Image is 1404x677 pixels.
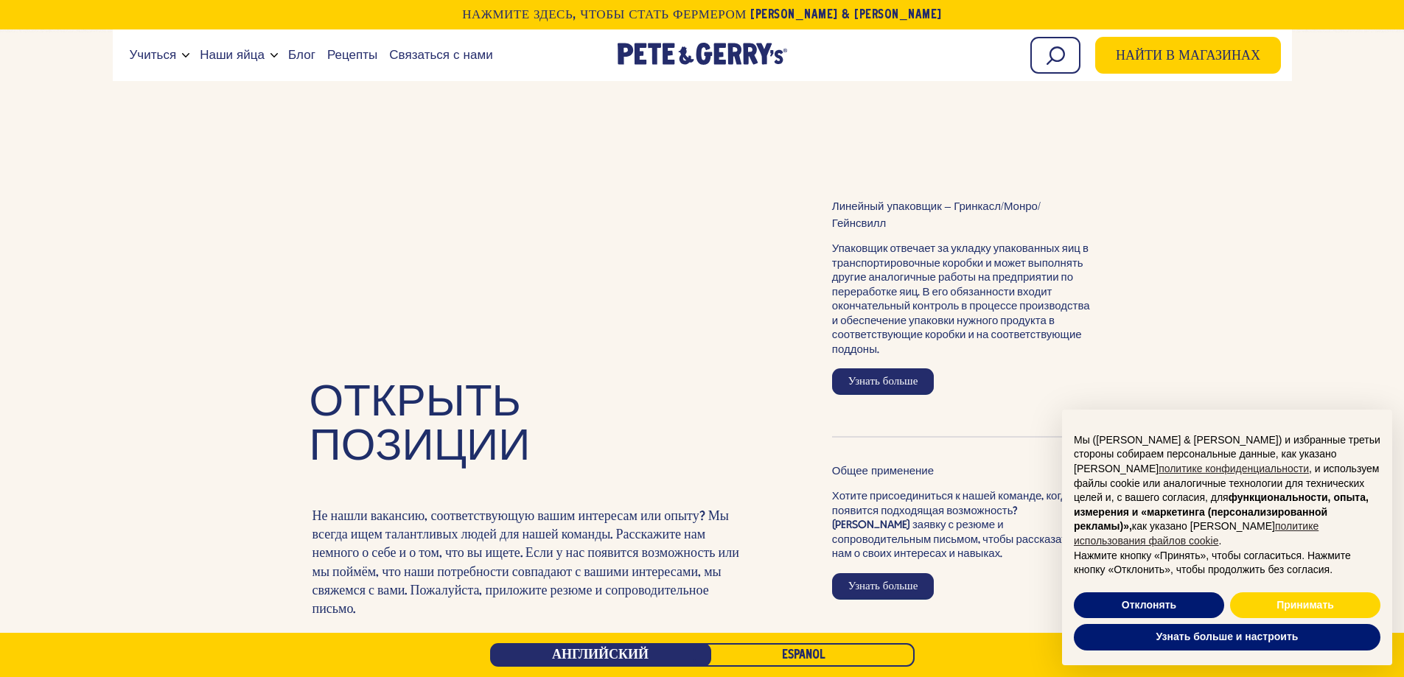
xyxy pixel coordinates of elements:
[1116,50,1260,63] font: Найти в магазинах
[462,10,942,21] font: Нажмите здесь, чтобы стать фермером [PERSON_NAME] & [PERSON_NAME]
[832,467,934,477] font: Общее применение
[200,48,265,62] font: Наши яйца
[1074,592,1224,619] button: Отклонять
[327,48,377,62] font: Рецепты
[321,35,383,75] a: Рецепты
[1030,37,1080,74] input: Поиск
[194,35,270,75] a: Наши яйца
[832,368,935,395] a: Узнать больше
[130,48,177,62] font: Учиться
[832,491,1074,560] font: Хотите присоединиться к нашей команде, когда появится подходящая возможность? [PERSON_NAME] заявк...
[552,649,649,662] font: Английский
[312,510,739,617] font: Не нашли вакансию, соответствующую вашим интересам или опыту? Мы всегда ищем талантливых людей дл...
[270,53,278,58] button: Откройте выпадающее меню «Наши яйца».
[389,48,492,62] font: Связаться с нами
[310,385,521,424] font: Открыть
[832,243,1090,356] font: Упаковщик отвечает за укладку упакованных яиц в транспортировочные коробки и может выполнять друг...
[1095,37,1280,74] a: Найти в магазинах
[490,643,711,667] a: Английский
[282,35,321,75] a: Блог
[832,573,935,600] a: Узнать больше
[1156,631,1299,642] font: Узнать больше и настроить
[1074,491,1369,532] font: функциональности, опыта, измерения и «маркетинга (персонализированной рекламы)»,
[1074,463,1379,503] font: , и используем файлы cookie или аналогичные технологии для технических целей и, с вашего согласия...
[1132,520,1275,532] font: как указано [PERSON_NAME]
[1219,535,1222,547] font: .
[832,463,1092,641] li: элемент
[782,649,825,662] font: Español
[694,643,915,667] a: Español
[848,579,918,592] font: Узнать больше
[832,203,1041,229] font: Линейный упаковщик – Гринкасл/Монро/Гейнсвилл
[1074,550,1351,576] font: Нажмите кнопку «Принять», чтобы согласиться. Нажмите кнопку «Отклонить», чтобы продолжить без сог...
[1074,434,1380,474] font: Мы ([PERSON_NAME] & [PERSON_NAME]) и избранные третьи стороны собираем персональные данные, как у...
[1159,463,1309,474] a: политике конфиденциальности
[182,53,189,58] button: Откройте раскрывающееся меню «Обучение»
[848,374,918,387] font: Узнать больше
[124,35,183,75] a: Учиться
[1230,592,1380,619] button: Принимать
[1122,599,1176,611] font: Отклонять
[1074,624,1380,650] button: Узнать больше и настроить
[1276,599,1334,611] font: Принимать
[832,198,1092,438] li: элемент
[383,35,498,75] a: Связаться с нами
[310,429,531,469] font: Позиции
[288,48,315,62] font: Блог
